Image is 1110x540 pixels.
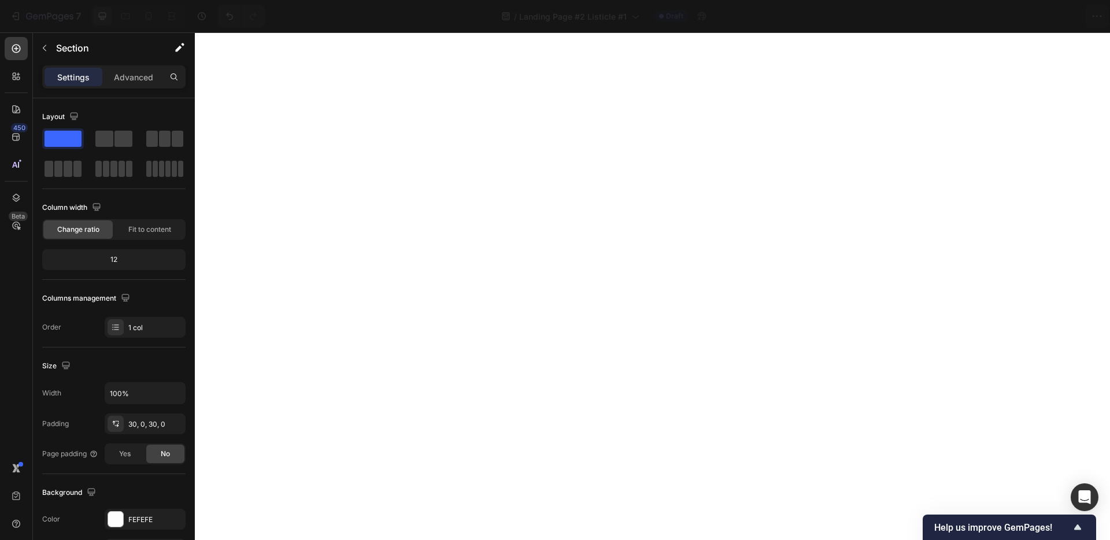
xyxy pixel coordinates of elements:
div: 1 col [128,323,183,333]
p: Settings [57,71,90,83]
span: Save [1000,12,1019,21]
span: Yes [119,449,131,459]
button: Publish [1033,5,1082,28]
span: Landing Page #2 Listicle #1 [519,10,627,23]
input: Auto [105,383,185,404]
div: Background [42,485,98,501]
div: FEFEFE [128,515,183,525]
button: 7 [5,5,86,28]
div: Publish [1043,10,1072,23]
div: Color [42,514,60,524]
div: Padding [42,419,69,429]
div: Width [42,388,61,398]
div: Undo/Redo [218,5,265,28]
div: Open Intercom Messenger [1071,483,1098,511]
span: No [161,449,170,459]
div: 12 [45,251,183,268]
button: Save [990,5,1028,28]
div: Order [42,322,61,332]
span: / [514,10,517,23]
p: Advanced [114,71,153,83]
p: Section [56,41,151,55]
p: 7 [76,9,81,23]
div: Size [42,358,73,374]
div: 450 [11,123,28,132]
span: Change ratio [57,224,99,235]
div: Columns management [42,291,132,306]
div: Page padding [42,449,98,459]
div: Layout [42,109,81,125]
button: Show survey - Help us improve GemPages! [934,520,1085,534]
div: Beta [9,212,28,221]
span: Help us improve GemPages! [934,522,1071,533]
div: 30, 0, 30, 0 [128,419,183,430]
iframe: Design area [195,32,1110,540]
span: Draft [666,11,683,21]
span: Fit to content [128,224,171,235]
div: Column width [42,200,103,216]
